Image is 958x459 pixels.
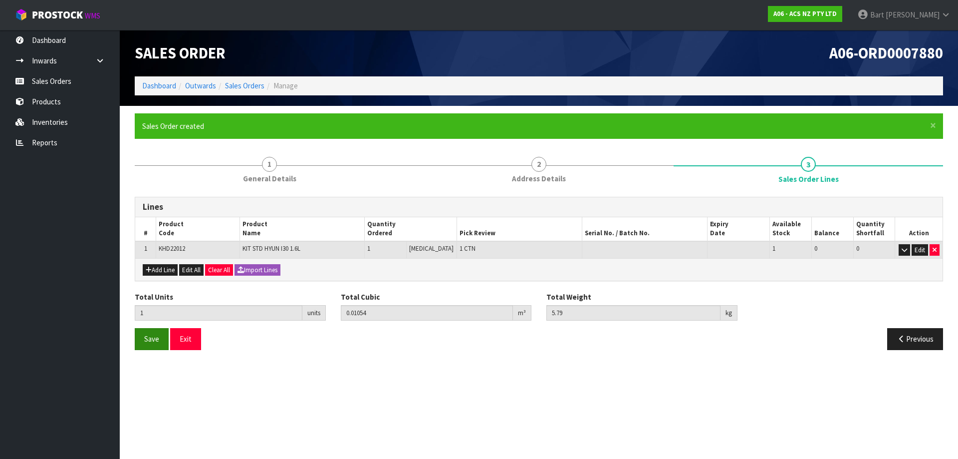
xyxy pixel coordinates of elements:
span: Bart [870,10,884,19]
input: Total Cubic [341,305,513,321]
button: Previous [887,328,943,350]
small: WMS [85,11,100,20]
span: Sales Order created [142,121,204,131]
span: 0 [856,244,859,253]
input: Total Units [135,305,302,321]
span: 3 [801,157,816,172]
div: m³ [513,305,531,321]
span: [MEDICAL_DATA] [409,244,454,253]
span: Sales Order Lines [135,189,943,358]
span: Manage [273,81,298,90]
th: # [135,217,156,241]
button: Import Lines [235,264,280,276]
input: Total Weight [546,305,720,321]
span: Sales Order Lines [778,174,839,184]
button: Save [135,328,169,350]
th: Serial No. / Batch No. [582,217,708,241]
span: Sales Order [135,43,226,62]
button: Clear All [205,264,233,276]
span: KIT STD HYUN I30 1.6L [242,244,300,253]
div: kg [720,305,737,321]
span: ProStock [32,8,83,21]
span: General Details [243,173,296,184]
span: Save [144,334,159,344]
th: Product Code [156,217,239,241]
span: 0 [814,244,817,253]
span: A06-ORD0007880 [829,43,943,62]
label: Total Weight [546,292,591,302]
button: Edit All [179,264,204,276]
span: 1 [144,244,147,253]
th: Quantity Shortfall [853,217,895,241]
th: Expiry Date [708,217,770,241]
th: Action [895,217,943,241]
button: Add Line [143,264,178,276]
th: Balance [812,217,854,241]
th: Available Stock [770,217,812,241]
span: 1 [367,244,370,253]
span: 1 CTN [460,244,476,253]
span: × [930,118,936,132]
label: Total Cubic [341,292,380,302]
span: 1 [772,244,775,253]
button: Edit [912,244,928,256]
th: Pick Review [457,217,582,241]
span: 2 [531,157,546,172]
h3: Lines [143,202,935,212]
span: Address Details [512,173,566,184]
th: Product Name [239,217,365,241]
strong: A06 - ACS NZ PTY LTD [773,9,837,18]
th: Quantity Ordered [365,217,457,241]
a: Outwards [185,81,216,90]
div: units [302,305,326,321]
a: Dashboard [142,81,176,90]
button: Exit [170,328,201,350]
img: cube-alt.png [15,8,27,21]
span: KHD22012 [159,244,185,253]
label: Total Units [135,292,173,302]
span: 1 [262,157,277,172]
a: Sales Orders [225,81,264,90]
span: [PERSON_NAME] [886,10,940,19]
